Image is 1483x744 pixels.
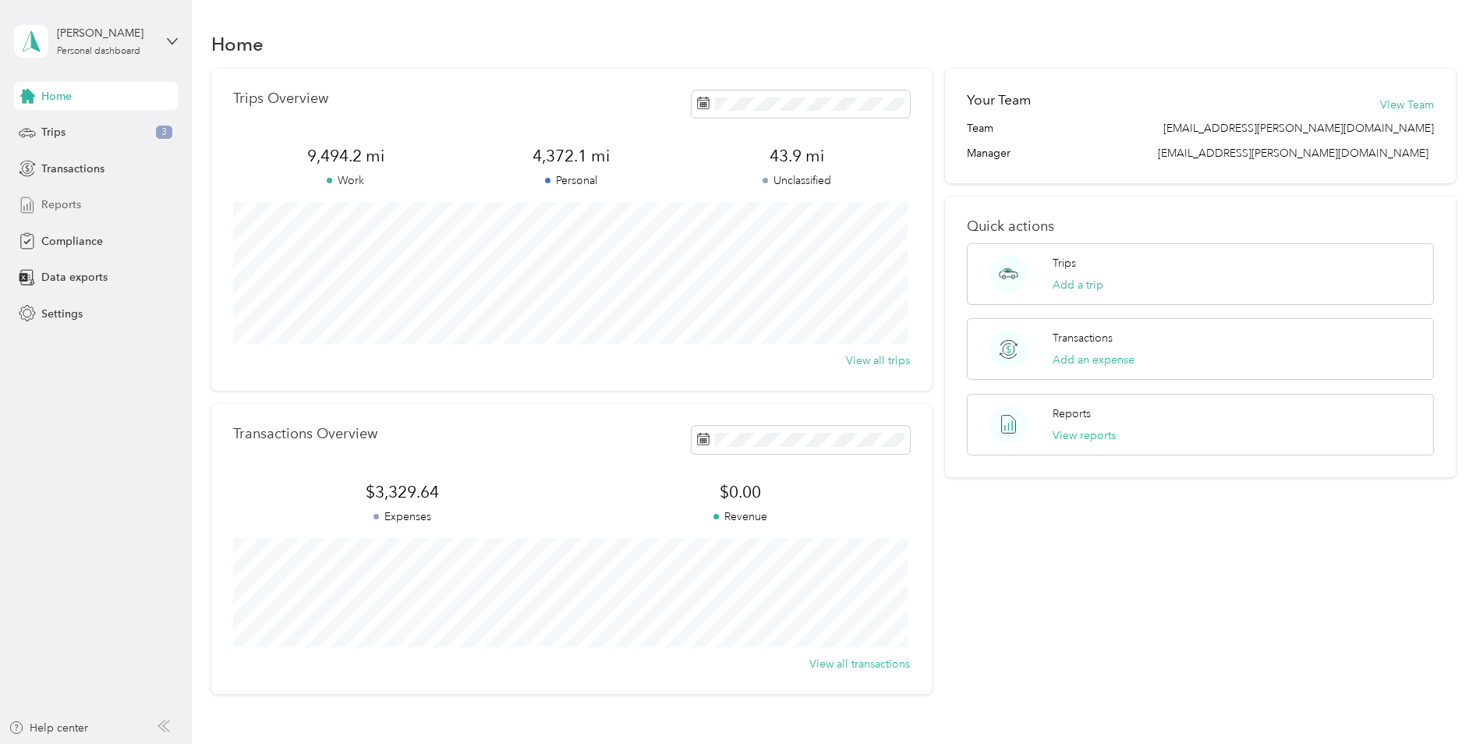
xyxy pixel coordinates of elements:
[967,218,1434,235] p: Quick actions
[211,36,264,52] h1: Home
[685,172,910,189] p: Unclassified
[1163,120,1434,136] span: [EMAIL_ADDRESS][PERSON_NAME][DOMAIN_NAME]
[233,172,458,189] p: Work
[1396,657,1483,744] iframe: Everlance-gr Chat Button Frame
[1380,97,1434,113] button: View Team
[1158,147,1428,160] span: [EMAIL_ADDRESS][PERSON_NAME][DOMAIN_NAME]
[233,508,572,525] p: Expenses
[57,47,140,56] div: Personal dashboard
[41,197,81,213] span: Reports
[57,25,154,41] div: [PERSON_NAME]
[685,145,910,167] span: 43.9 mi
[41,269,108,285] span: Data exports
[1053,255,1076,271] p: Trips
[233,481,572,503] span: $3,329.64
[967,90,1031,110] h2: Your Team
[458,172,684,189] p: Personal
[967,145,1010,161] span: Manager
[572,481,910,503] span: $0.00
[1053,330,1113,346] p: Transactions
[1053,352,1134,368] button: Add an expense
[233,145,458,167] span: 9,494.2 mi
[809,656,910,672] button: View all transactions
[41,88,72,105] span: Home
[846,353,910,369] button: View all trips
[41,233,103,250] span: Compliance
[41,161,104,177] span: Transactions
[572,508,910,525] p: Revenue
[1053,406,1091,422] p: Reports
[9,720,88,736] button: Help center
[41,124,65,140] span: Trips
[156,126,172,140] span: 3
[1053,277,1103,293] button: Add a trip
[967,120,993,136] span: Team
[233,426,377,442] p: Transactions Overview
[458,145,684,167] span: 4,372.1 mi
[1053,427,1116,444] button: View reports
[233,90,328,107] p: Trips Overview
[41,306,83,322] span: Settings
